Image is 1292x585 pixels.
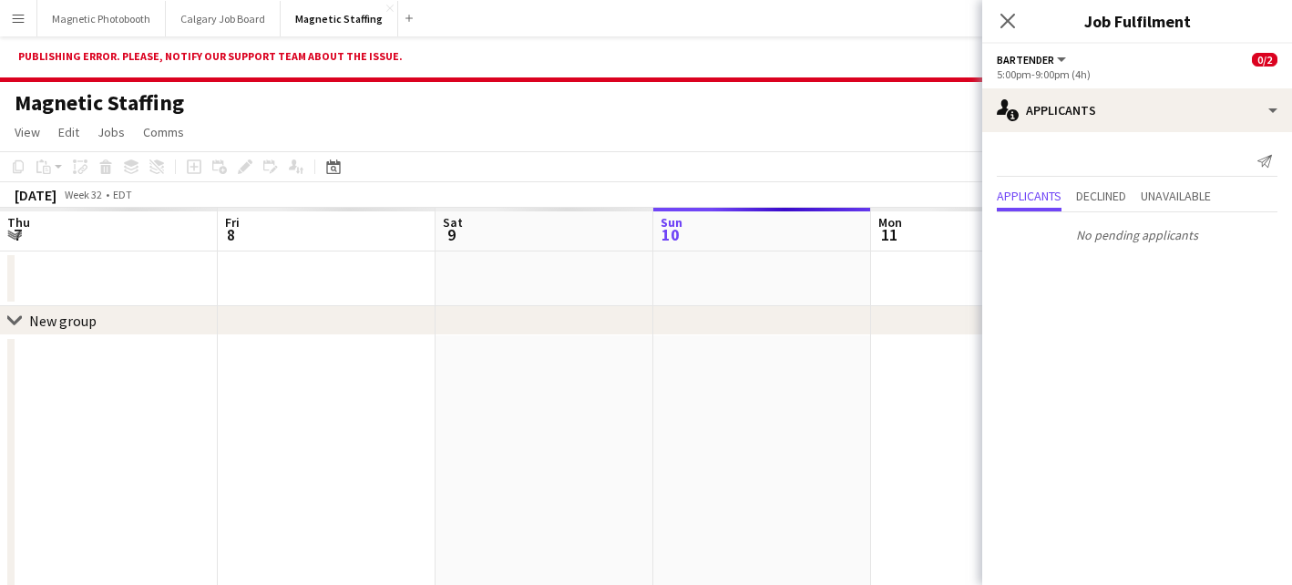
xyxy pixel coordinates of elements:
span: Applicants [997,190,1061,202]
div: Applicants [982,88,1292,132]
span: Bartender [997,53,1054,67]
span: Comms [143,124,184,140]
button: Bartender [997,53,1069,67]
a: Edit [51,120,87,144]
div: New group [29,312,97,330]
span: View [15,124,40,140]
div: 5:00pm-9:00pm (4h) [997,67,1277,81]
span: Jobs [97,124,125,140]
span: Fri [225,214,240,231]
span: 0/2 [1252,53,1277,67]
span: 8 [222,224,240,245]
span: Unavailable [1141,190,1211,202]
button: Magnetic Photobooth [37,1,166,36]
a: Jobs [90,120,132,144]
span: Sun [661,214,682,231]
span: Sat [443,214,463,231]
span: Mon [878,214,902,231]
p: No pending applicants [982,220,1292,251]
span: Edit [58,124,79,140]
span: 7 [5,224,30,245]
a: View [7,120,47,144]
h3: Job Fulfilment [982,9,1292,33]
span: Week 32 [60,188,106,201]
span: 9 [440,224,463,245]
a: Comms [136,120,191,144]
span: 10 [658,224,682,245]
button: Magnetic Staffing [281,1,398,36]
span: 11 [876,224,902,245]
span: Thu [7,214,30,231]
button: Calgary Job Board [166,1,281,36]
div: EDT [113,188,132,201]
h1: Magnetic Staffing [15,89,184,117]
span: Declined [1076,190,1126,202]
div: [DATE] [15,186,56,204]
